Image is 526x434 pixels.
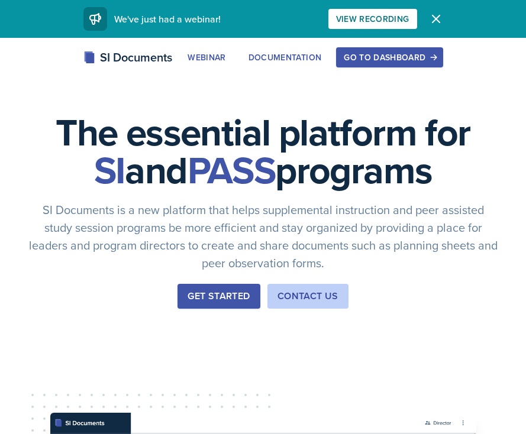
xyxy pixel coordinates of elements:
[188,289,250,303] div: Get Started
[83,48,172,66] div: SI Documents
[249,53,322,62] div: Documentation
[180,47,233,67] button: Webinar
[336,47,443,67] button: Go to Dashboard
[344,53,435,62] div: Go to Dashboard
[328,9,417,29] button: View Recording
[114,12,221,25] span: We've just had a webinar!
[267,284,348,309] button: Contact Us
[241,47,330,67] button: Documentation
[178,284,260,309] button: Get Started
[188,53,225,62] div: Webinar
[277,289,338,303] div: Contact Us
[336,14,409,24] div: View Recording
